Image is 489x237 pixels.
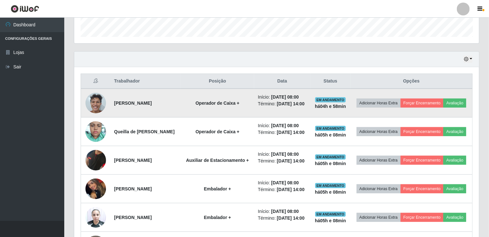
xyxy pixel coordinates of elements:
[110,74,181,89] th: Trabalhador
[315,126,346,131] span: EM ANDAMENTO
[85,171,106,207] img: 1734615886150.jpeg
[277,187,305,192] time: [DATE] 14:00
[277,215,305,221] time: [DATE] 14:00
[271,123,299,128] time: [DATE] 08:00
[271,152,299,157] time: [DATE] 08:00
[258,180,307,186] li: Início:
[258,215,307,222] li: Término:
[196,101,240,106] strong: Operador de Caixa +
[315,97,346,102] span: EM ANDAMENTO
[85,118,106,145] img: 1746725446960.jpeg
[277,158,305,163] time: [DATE] 14:00
[271,209,299,214] time: [DATE] 08:00
[258,129,307,136] li: Término:
[85,89,106,117] img: 1733169078185.jpeg
[258,186,307,193] li: Término:
[114,129,174,134] strong: Queilla de [PERSON_NAME]
[114,101,152,106] strong: [PERSON_NAME]
[186,158,249,163] strong: Auxiliar de Estacionamento +
[204,215,231,220] strong: Embalador +
[401,156,444,165] button: Forçar Encerramento
[196,129,240,134] strong: Operador de Caixa +
[271,180,299,185] time: [DATE] 08:00
[254,74,310,89] th: Data
[258,151,307,158] li: Início:
[277,130,305,135] time: [DATE] 14:00
[401,127,444,136] button: Forçar Encerramento
[443,156,466,165] button: Avaliação
[258,208,307,215] li: Início:
[277,101,305,106] time: [DATE] 14:00
[401,99,444,108] button: Forçar Encerramento
[258,94,307,101] li: Início:
[85,204,106,231] img: 1739994247557.jpeg
[315,218,346,223] strong: há 05 h e 08 min
[443,184,466,193] button: Avaliação
[401,213,444,222] button: Forçar Encerramento
[11,5,39,13] img: CoreUI Logo
[443,127,466,136] button: Avaliação
[258,158,307,164] li: Término:
[204,186,231,191] strong: Embalador +
[310,74,351,89] th: Status
[315,212,346,217] span: EM ANDAMENTO
[258,122,307,129] li: Início:
[114,186,152,191] strong: [PERSON_NAME]
[443,213,466,222] button: Avaliação
[315,104,346,109] strong: há 04 h e 58 min
[315,183,346,188] span: EM ANDAMENTO
[315,132,346,137] strong: há 05 h e 08 min
[315,154,346,160] span: EM ANDAMENTO
[357,99,401,108] button: Adicionar Horas Extra
[114,215,152,220] strong: [PERSON_NAME]
[258,101,307,107] li: Término:
[357,184,401,193] button: Adicionar Horas Extra
[181,74,254,89] th: Posição
[357,156,401,165] button: Adicionar Horas Extra
[315,161,346,166] strong: há 05 h e 08 min
[357,213,401,222] button: Adicionar Horas Extra
[351,74,473,89] th: Opções
[401,184,444,193] button: Forçar Encerramento
[271,94,299,100] time: [DATE] 08:00
[443,99,466,108] button: Avaliação
[357,127,401,136] button: Adicionar Horas Extra
[85,139,106,181] img: 1750371001902.jpeg
[315,189,346,195] strong: há 05 h e 08 min
[114,158,152,163] strong: [PERSON_NAME]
